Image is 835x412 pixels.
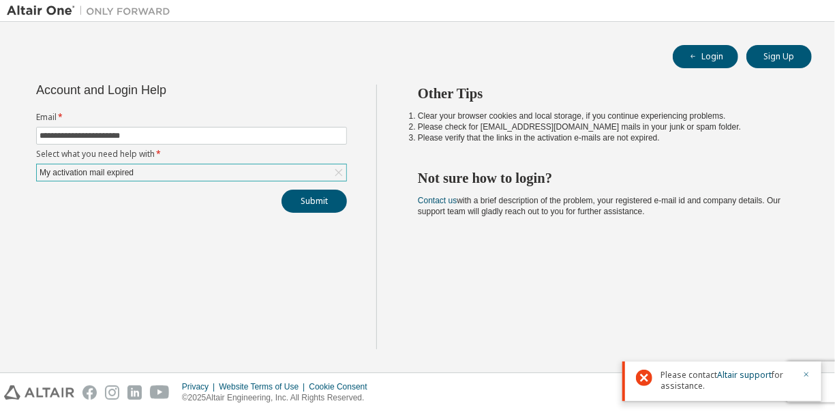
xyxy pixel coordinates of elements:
div: My activation mail expired [37,165,136,180]
span: Please contact for assistance. [661,370,794,392]
li: Please verify that the links in the activation e-mails are not expired. [418,132,787,143]
p: © 2025 Altair Engineering, Inc. All Rights Reserved. [182,392,376,404]
div: Privacy [182,381,219,392]
h2: Other Tips [418,85,787,102]
button: Sign Up [746,45,812,68]
h2: Not sure how to login? [418,169,787,187]
img: Altair One [7,4,177,18]
label: Select what you need help with [36,149,347,160]
li: Please check for [EMAIL_ADDRESS][DOMAIN_NAME] mails in your junk or spam folder. [418,121,787,132]
button: Submit [282,190,347,213]
img: instagram.svg [105,385,119,400]
span: with a brief description of the problem, your registered e-mail id and company details. Our suppo... [418,196,780,216]
button: Login [673,45,738,68]
label: Email [36,112,347,123]
a: Altair support [717,369,772,381]
div: Website Terms of Use [219,381,309,392]
a: Contact us [418,196,457,205]
img: facebook.svg [82,385,97,400]
div: My activation mail expired [37,164,346,181]
div: Cookie Consent [309,381,375,392]
li: Clear your browser cookies and local storage, if you continue experiencing problems. [418,111,787,121]
div: Account and Login Help [36,85,285,95]
img: youtube.svg [150,385,170,400]
img: linkedin.svg [127,385,142,400]
img: altair_logo.svg [4,385,74,400]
